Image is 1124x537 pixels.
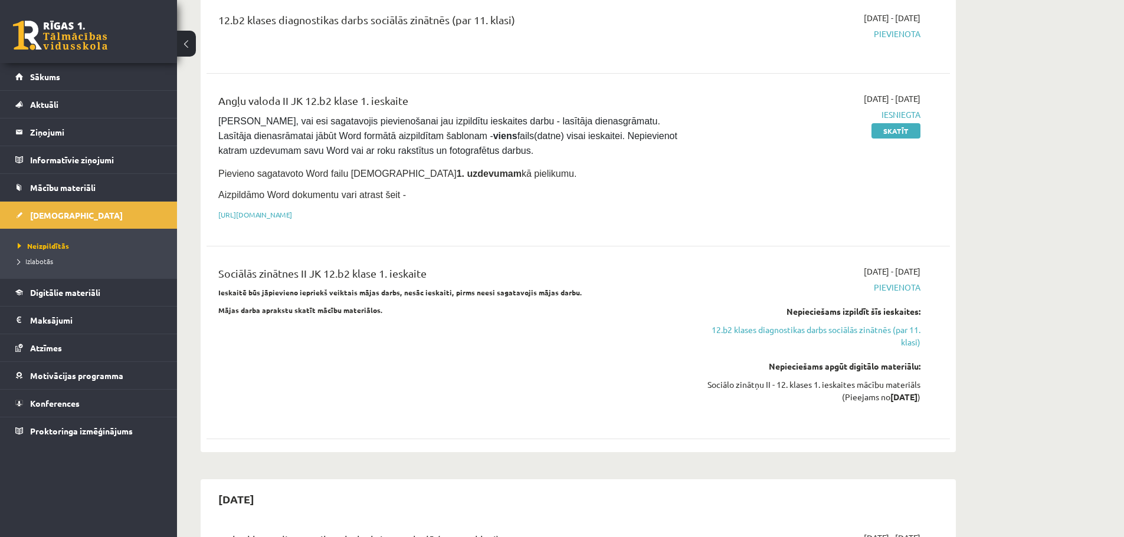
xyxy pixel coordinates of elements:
a: Izlabotās [18,256,165,266]
span: [DEMOGRAPHIC_DATA] [30,210,123,220]
a: Skatīt [871,123,920,139]
a: Sākums [15,63,162,90]
span: Konferences [30,398,80,408]
span: Atzīmes [30,342,62,353]
a: Proktoringa izmēģinājums [15,417,162,444]
div: Nepieciešams izpildīt šīs ieskaites: [698,305,920,318]
span: [PERSON_NAME], vai esi sagatavojis pievienošanai jau izpildītu ieskaites darbu - lasītāja dienasg... [218,116,680,156]
span: Aizpildāmo Word dokumentu vari atrast šeit - [218,190,406,200]
span: Motivācijas programma [30,370,123,381]
a: [URL][DOMAIN_NAME] [218,210,292,219]
span: [DATE] - [DATE] [864,265,920,278]
span: Pievieno sagatavoto Word failu [DEMOGRAPHIC_DATA] kā pielikumu. [218,169,576,179]
a: 12.b2 klases diagnostikas darbs sociālās zinātnēs (par 11. klasi) [698,324,920,348]
div: Angļu valoda II JK 12.b2 klase 1. ieskaite [218,93,680,114]
span: Sākums [30,71,60,82]
a: Mācību materiāli [15,174,162,201]
strong: 1. uzdevumam [457,169,522,179]
a: Ziņojumi [15,118,162,146]
span: Mācību materiāli [30,182,96,193]
span: [DATE] - [DATE] [864,93,920,105]
a: Digitālie materiāli [15,279,162,306]
a: Informatīvie ziņojumi [15,146,162,173]
a: Neizpildītās [18,241,165,251]
span: Aktuāli [30,99,58,110]
a: [DEMOGRAPHIC_DATA] [15,202,162,229]
div: 12.b2 klases diagnostikas darbs sociālās zinātnēs (par 11. klasi) [218,12,680,34]
span: Pievienota [698,28,920,40]
span: Neizpildītās [18,241,69,251]
strong: viens [493,131,517,141]
span: Iesniegta [698,108,920,121]
strong: Mājas darba aprakstu skatīt mācību materiālos. [218,305,383,315]
legend: Maksājumi [30,307,162,334]
h2: [DATE] [207,485,266,513]
a: Aktuāli [15,91,162,118]
span: Izlabotās [18,256,53,266]
a: Konferences [15,390,162,417]
span: Proktoringa izmēģinājums [30,426,133,436]
a: Maksājumi [15,307,162,334]
div: Nepieciešams apgūt digitālo materiālu: [698,360,920,373]
div: Sociālās zinātnes II JK 12.b2 klase 1. ieskaite [218,265,680,287]
span: Digitālie materiāli [30,287,100,298]
span: Pievienota [698,281,920,294]
legend: Informatīvie ziņojumi [30,146,162,173]
a: Rīgas 1. Tālmācības vidusskola [13,21,107,50]
a: Motivācijas programma [15,362,162,389]
legend: Ziņojumi [30,118,162,146]
span: [DATE] - [DATE] [864,12,920,24]
div: Sociālo zinātņu II - 12. klases 1. ieskaites mācību materiāls (Pieejams no ) [698,378,920,403]
strong: [DATE] [890,391,917,402]
a: Atzīmes [15,334,162,361]
strong: Ieskaitē būs jāpievieno iepriekš veiktais mājas darbs, nesāc ieskaiti, pirms neesi sagatavojis mā... [218,288,582,297]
